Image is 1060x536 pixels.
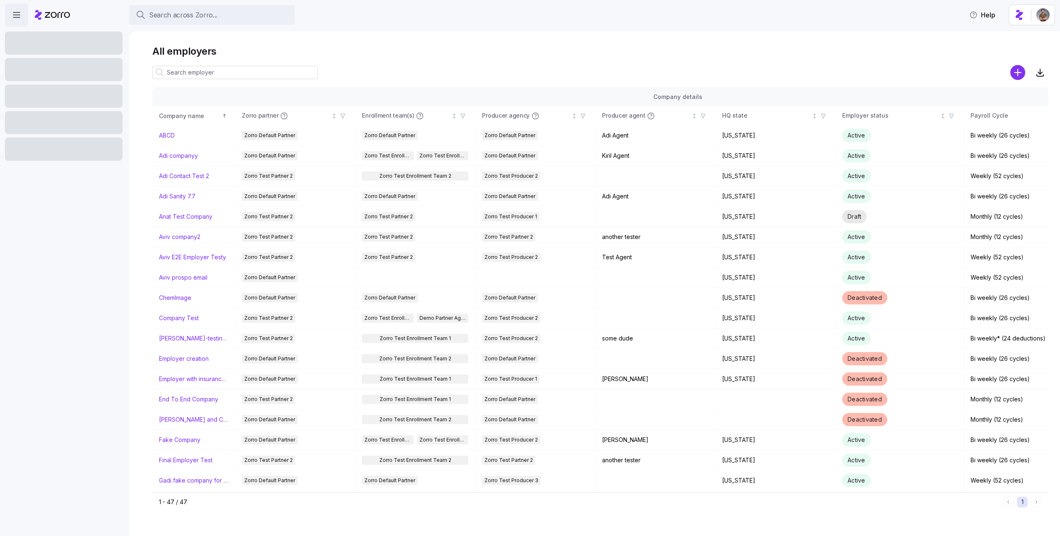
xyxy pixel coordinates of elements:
a: ABCD [159,131,175,140]
span: Zorro Default Partner [244,435,295,444]
div: Not sorted [331,113,337,119]
svg: add icon [1010,65,1025,80]
input: Search employer [152,66,318,79]
td: [US_STATE] [715,126,836,146]
span: Zorro Test Partner 2 [484,232,533,241]
div: Employer status [842,111,938,121]
span: Zorro Default Partner [364,192,415,201]
span: Help [969,10,995,20]
span: Zorro Test Enrollment Team 2 [379,456,451,465]
a: Company Test [159,314,199,322]
span: Producer agent [602,112,645,120]
td: [PERSON_NAME] [595,430,715,450]
a: Gadi fake company for test [159,476,228,485]
span: Zorro Test Partner 2 [244,212,293,221]
span: Zorro Test Producer 2 [484,334,538,343]
span: Active [848,132,865,139]
td: [US_STATE] [715,450,836,471]
td: another tester [595,450,715,471]
div: 1 - 47 / 47 [159,498,1000,506]
button: Search across Zorro... [129,5,295,25]
span: Zorro Default Partner [364,293,415,302]
td: [US_STATE] [715,166,836,186]
td: [US_STATE] [715,369,836,389]
span: Zorro Default Partner [484,192,535,201]
a: Employer creation [159,355,209,363]
div: Payroll Cycle [971,111,1058,121]
div: Not sorted [940,113,946,119]
span: Zorro Default Partner [364,476,415,485]
span: Active [848,314,865,321]
span: Active [848,152,865,159]
td: [US_STATE] [715,146,836,166]
span: Zorro Test Partner 2 [244,456,293,465]
span: Zorro Default Partner [484,415,535,424]
span: Deactivated [848,375,882,382]
span: Zorro Test Producer 2 [484,314,538,323]
span: Active [848,193,865,200]
a: [PERSON_NAME] and ChemImage [159,415,228,424]
span: Active [848,233,865,240]
span: Zorro Default Partner [484,354,535,363]
div: Company name [159,111,220,121]
span: Zorro Default Partner [244,374,295,384]
span: Zorro Test Partner 2 [244,395,293,404]
th: Producer agentNot sorted [595,106,715,126]
span: Zorro Default Partner [244,415,295,424]
a: ChemImage [159,294,191,302]
div: Not sorted [812,113,817,119]
span: Deactivated [848,355,882,362]
span: Zorro Default Partner [244,273,295,282]
span: Enrollment team(s) [362,112,414,120]
div: Not sorted [571,113,577,119]
button: Previous page [1003,497,1014,507]
span: Active [848,436,865,443]
th: Producer agencyNot sorted [475,106,595,126]
a: Adi Contact Test 2 [159,172,209,180]
td: [US_STATE] [715,471,836,491]
a: Adi companyy [159,152,198,160]
div: Not sorted [691,113,697,119]
span: Active [848,172,865,179]
span: Zorro Default Partner [484,293,535,302]
td: [US_STATE] [715,328,836,349]
td: Kiril Agent [595,146,715,166]
span: Search across Zorro... [149,10,217,20]
td: [US_STATE] [715,308,836,328]
button: 1 [1017,497,1028,507]
span: Active [848,274,865,281]
span: Zorro Test Producer 2 [484,435,538,444]
a: [PERSON_NAME]-testing-payroll [159,334,228,343]
span: Zorro Default Partner [244,293,295,302]
span: Zorro Test Partner 2 [364,253,413,262]
span: Zorro Test Partner 2 [244,232,293,241]
div: Sorted ascending [222,113,227,119]
td: [US_STATE] [715,207,836,227]
button: Next page [1031,497,1042,507]
td: [US_STATE] [715,247,836,268]
span: Zorro Test Partner 2 [244,253,293,262]
span: Zorro Test Partner 2 [364,212,413,221]
span: Zorro Test Producer 1 [484,212,537,221]
td: [US_STATE] [715,491,836,511]
span: Active [848,335,865,342]
td: Adi Agent [595,186,715,207]
span: Zorro Test Enrollment Team 2 [364,151,411,160]
td: [US_STATE] [715,288,836,308]
td: [US_STATE] [715,349,836,369]
th: Enrollment team(s)Not sorted [355,106,475,126]
span: Zorro Test Enrollment Team 1 [380,374,451,384]
span: Producer agency [482,112,530,120]
span: Zorro Test Enrollment Team 2 [364,435,411,444]
span: Active [848,254,865,261]
span: Zorro Test Enrollment Team 2 [364,314,411,323]
span: Zorro Test Partner 2 [244,314,293,323]
span: Zorro Test Producer 2 [484,171,538,181]
span: Zorro Test Enrollment Team 2 [379,415,451,424]
div: Not sorted [451,113,457,119]
td: [US_STATE] [715,186,836,207]
div: HQ state [722,111,810,121]
span: Zorro partner [242,112,278,120]
span: Zorro Test Producer 1 [484,374,537,384]
a: End To End Company [159,395,218,403]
